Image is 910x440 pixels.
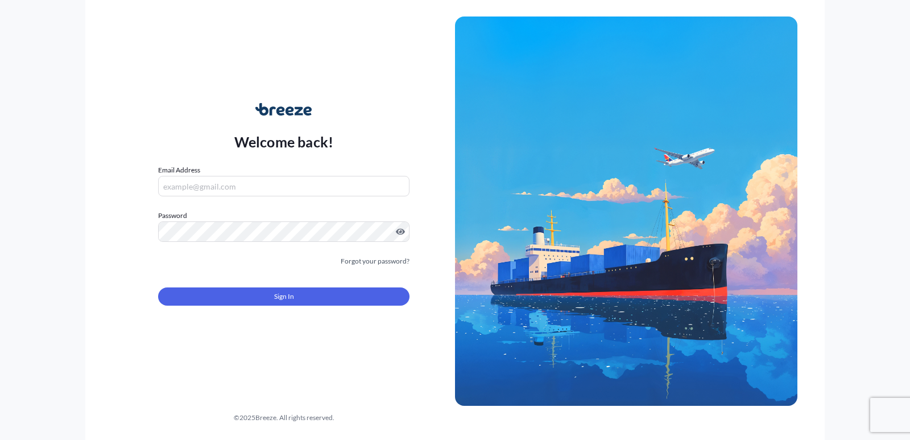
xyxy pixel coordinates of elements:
[396,227,405,236] button: Show password
[341,256,409,267] a: Forgot your password?
[274,291,294,302] span: Sign In
[158,165,200,176] label: Email Address
[455,17,797,406] img: Ship illustration
[234,133,334,151] p: Welcome back!
[113,412,455,423] div: © 2025 Breeze. All rights reserved.
[158,210,409,221] label: Password
[158,287,409,306] button: Sign In
[158,176,409,196] input: example@gmail.com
